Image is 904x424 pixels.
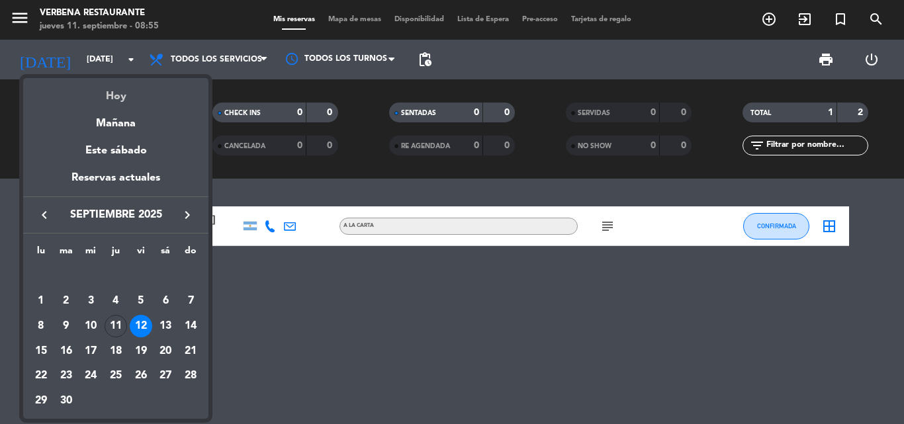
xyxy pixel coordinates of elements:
[78,289,103,314] td: 3 de septiembre de 2025
[78,339,103,364] td: 17 de septiembre de 2025
[179,315,202,337] div: 14
[128,364,154,389] td: 26 de septiembre de 2025
[154,365,177,388] div: 27
[54,339,79,364] td: 16 de septiembre de 2025
[105,365,127,388] div: 25
[154,340,177,362] div: 20
[178,243,203,264] th: domingo
[28,314,54,339] td: 8 de septiembre de 2025
[54,388,79,413] td: 30 de septiembre de 2025
[30,315,52,337] div: 8
[178,339,203,364] td: 21 de septiembre de 2025
[55,365,77,388] div: 23
[128,289,154,314] td: 5 de septiembre de 2025
[179,290,202,312] div: 7
[130,315,152,337] div: 12
[78,314,103,339] td: 10 de septiembre de 2025
[103,314,128,339] td: 11 de septiembre de 2025
[28,243,54,264] th: lunes
[78,364,103,389] td: 24 de septiembre de 2025
[55,315,77,337] div: 9
[179,207,195,223] i: keyboard_arrow_right
[154,314,179,339] td: 13 de septiembre de 2025
[103,364,128,389] td: 25 de septiembre de 2025
[23,78,208,105] div: Hoy
[28,364,54,389] td: 22 de septiembre de 2025
[179,365,202,388] div: 28
[54,289,79,314] td: 2 de septiembre de 2025
[28,264,203,289] td: SEP.
[130,340,152,362] div: 19
[56,206,175,224] span: septiembre 2025
[23,169,208,196] div: Reservas actuales
[54,243,79,264] th: martes
[128,314,154,339] td: 12 de septiembre de 2025
[54,364,79,389] td: 23 de septiembre de 2025
[128,339,154,364] td: 19 de septiembre de 2025
[55,390,77,412] div: 30
[55,290,77,312] div: 2
[103,289,128,314] td: 4 de septiembre de 2025
[103,243,128,264] th: jueves
[78,243,103,264] th: miércoles
[30,390,52,412] div: 29
[28,388,54,413] td: 29 de septiembre de 2025
[178,314,203,339] td: 14 de septiembre de 2025
[79,290,102,312] div: 3
[28,339,54,364] td: 15 de septiembre de 2025
[154,364,179,389] td: 27 de septiembre de 2025
[178,364,203,389] td: 28 de septiembre de 2025
[105,315,127,337] div: 11
[154,243,179,264] th: sábado
[130,365,152,388] div: 26
[105,290,127,312] div: 4
[30,290,52,312] div: 1
[79,315,102,337] div: 10
[103,339,128,364] td: 18 de septiembre de 2025
[23,105,208,132] div: Mañana
[154,315,177,337] div: 13
[23,132,208,169] div: Este sábado
[128,243,154,264] th: viernes
[105,340,127,362] div: 18
[178,289,203,314] td: 7 de septiembre de 2025
[154,289,179,314] td: 6 de septiembre de 2025
[30,365,52,388] div: 22
[130,290,152,312] div: 5
[30,340,52,362] div: 15
[36,207,52,223] i: keyboard_arrow_left
[179,340,202,362] div: 21
[154,290,177,312] div: 6
[175,206,199,224] button: keyboard_arrow_right
[28,289,54,314] td: 1 de septiembre de 2025
[55,340,77,362] div: 16
[54,314,79,339] td: 9 de septiembre de 2025
[154,339,179,364] td: 20 de septiembre de 2025
[79,365,102,388] div: 24
[32,206,56,224] button: keyboard_arrow_left
[79,340,102,362] div: 17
